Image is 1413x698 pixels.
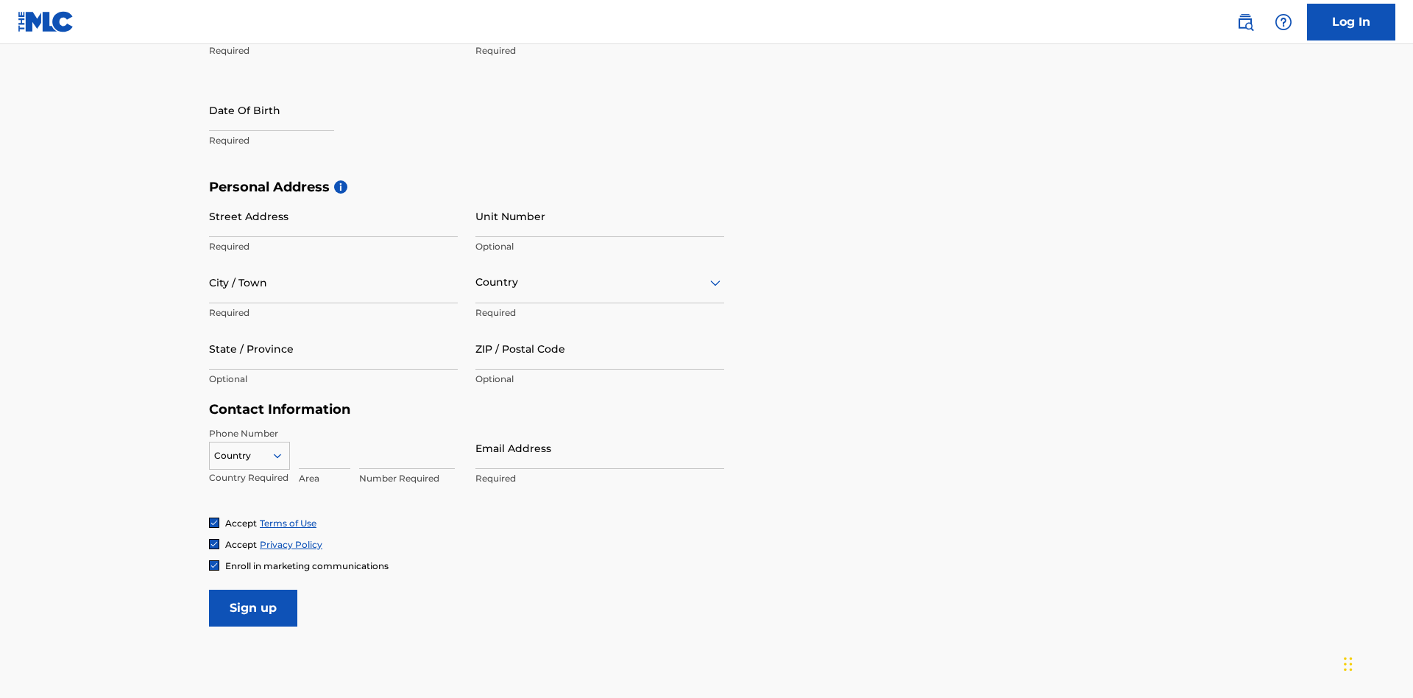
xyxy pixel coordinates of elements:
[475,306,724,320] p: Required
[209,401,724,418] h5: Contact Information
[475,240,724,253] p: Optional
[1344,642,1353,686] div: Drag
[334,180,347,194] span: i
[209,306,458,320] p: Required
[225,518,257,529] span: Accept
[260,518,316,529] a: Terms of Use
[209,44,458,57] p: Required
[209,590,297,627] input: Sign up
[359,472,455,485] p: Number Required
[475,44,724,57] p: Required
[209,240,458,253] p: Required
[225,560,389,571] span: Enroll in marketing communications
[1236,13,1254,31] img: search
[299,472,350,485] p: Area
[210,518,219,527] img: checkbox
[18,11,74,32] img: MLC Logo
[225,539,257,550] span: Accept
[209,373,458,386] p: Optional
[260,539,322,550] a: Privacy Policy
[1339,627,1413,698] iframe: Chat Widget
[475,472,724,485] p: Required
[209,471,290,484] p: Country Required
[475,373,724,386] p: Optional
[1230,7,1260,37] a: Public Search
[209,179,1204,196] h5: Personal Address
[210,561,219,570] img: checkbox
[209,134,458,147] p: Required
[1307,4,1395,40] a: Log In
[1275,13,1292,31] img: help
[210,540,219,549] img: checkbox
[1269,7,1298,37] div: Help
